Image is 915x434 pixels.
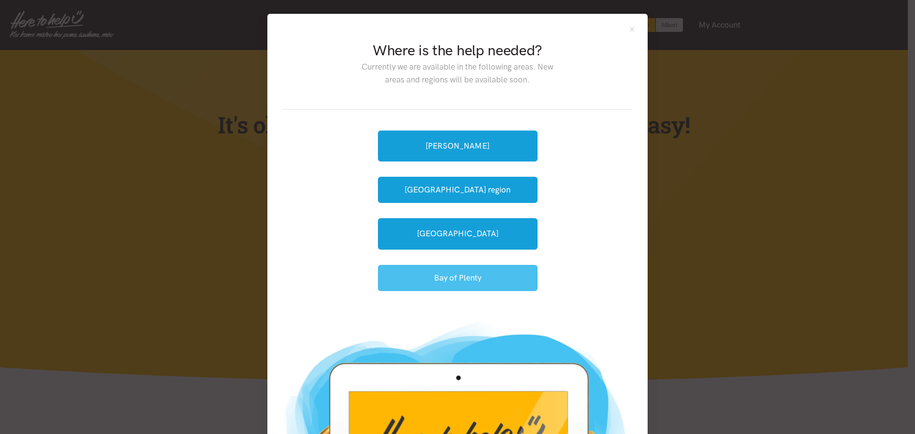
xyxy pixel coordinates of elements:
a: [GEOGRAPHIC_DATA] [378,218,538,249]
h2: Where is the help needed? [354,40,560,61]
button: [GEOGRAPHIC_DATA] region [378,177,538,203]
a: [PERSON_NAME] [378,131,538,161]
button: Bay of Plenty [378,265,538,291]
p: Currently we are available in the following areas. New areas and regions will be available soon. [354,61,560,86]
button: Close [628,25,636,33]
